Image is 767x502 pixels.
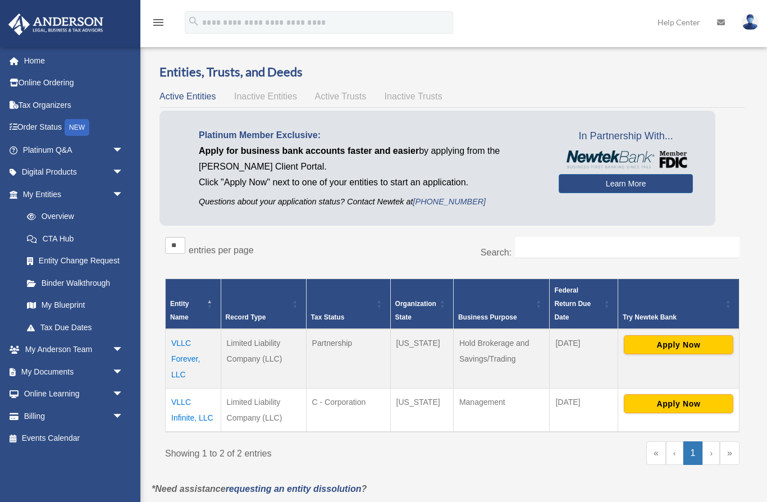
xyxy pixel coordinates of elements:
[311,313,345,321] span: Tax Status
[550,329,618,389] td: [DATE]
[8,339,140,361] a: My Anderson Teamarrow_drop_down
[390,388,453,432] td: [US_STATE]
[226,313,266,321] span: Record Type
[720,441,739,465] a: Last
[188,15,200,28] i: search
[8,49,140,72] a: Home
[306,388,390,432] td: C - Corporation
[413,197,486,206] a: [PHONE_NUMBER]
[390,329,453,389] td: [US_STATE]
[234,92,297,101] span: Inactive Entities
[559,174,693,193] a: Learn More
[152,484,367,494] em: *Need assistance ?
[453,329,550,389] td: Hold Brokerage and Savings/Trading
[683,441,703,465] a: 1
[8,94,140,116] a: Tax Organizers
[395,300,436,321] span: Organization State
[702,441,720,465] a: Next
[8,116,140,139] a: Order StatusNEW
[112,139,135,162] span: arrow_drop_down
[221,279,306,329] th: Record Type: Activate to sort
[152,20,165,29] a: menu
[624,394,733,413] button: Apply Now
[166,388,221,432] td: VLLC Infinite, LLC
[8,427,140,450] a: Events Calendar
[16,250,135,272] a: Entity Change Request
[666,441,683,465] a: Previous
[564,150,687,168] img: NewtekBankLogoSM.png
[453,388,550,432] td: Management
[554,286,591,321] span: Federal Return Due Date
[166,329,221,389] td: VLLC Forever, LLC
[165,441,444,462] div: Showing 1 to 2 of 2 entries
[385,92,442,101] span: Inactive Trusts
[623,311,722,324] div: Try Newtek Bank
[481,248,512,257] label: Search:
[112,360,135,384] span: arrow_drop_down
[8,360,140,383] a: My Documentsarrow_drop_down
[159,63,745,81] h3: Entities, Trusts, and Deeds
[221,329,306,389] td: Limited Liability Company (LLC)
[199,127,542,143] p: Platinum Member Exclusive:
[618,279,739,329] th: Try Newtek Bank : Activate to sort
[221,388,306,432] td: Limited Liability Company (LLC)
[8,405,140,427] a: Billingarrow_drop_down
[5,13,107,35] img: Anderson Advisors Platinum Portal
[315,92,367,101] span: Active Trusts
[16,294,135,317] a: My Blueprint
[112,183,135,206] span: arrow_drop_down
[199,143,542,175] p: by applying from the [PERSON_NAME] Client Portal.
[8,139,140,161] a: Platinum Q&Aarrow_drop_down
[306,329,390,389] td: Partnership
[199,195,542,209] p: Questions about your application status? Contact Newtek at
[16,206,129,228] a: Overview
[189,245,254,255] label: entries per page
[112,161,135,184] span: arrow_drop_down
[16,316,135,339] a: Tax Due Dates
[624,335,733,354] button: Apply Now
[152,16,165,29] i: menu
[226,484,362,494] a: requesting an entity dissolution
[306,279,390,329] th: Tax Status: Activate to sort
[170,300,189,321] span: Entity Name
[199,146,419,156] span: Apply for business bank accounts faster and easier
[559,127,693,145] span: In Partnership With...
[390,279,453,329] th: Organization State: Activate to sort
[742,14,759,30] img: User Pic
[199,175,542,190] p: Click "Apply Now" next to one of your entities to start an application.
[166,279,221,329] th: Entity Name: Activate to invert sorting
[453,279,550,329] th: Business Purpose: Activate to sort
[8,72,140,94] a: Online Ordering
[16,272,135,294] a: Binder Walkthrough
[65,119,89,136] div: NEW
[8,161,140,184] a: Digital Productsarrow_drop_down
[458,313,517,321] span: Business Purpose
[8,183,135,206] a: My Entitiesarrow_drop_down
[646,441,666,465] a: First
[112,405,135,428] span: arrow_drop_down
[8,383,140,405] a: Online Learningarrow_drop_down
[112,383,135,406] span: arrow_drop_down
[159,92,216,101] span: Active Entities
[550,388,618,432] td: [DATE]
[550,279,618,329] th: Federal Return Due Date: Activate to sort
[16,227,135,250] a: CTA Hub
[112,339,135,362] span: arrow_drop_down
